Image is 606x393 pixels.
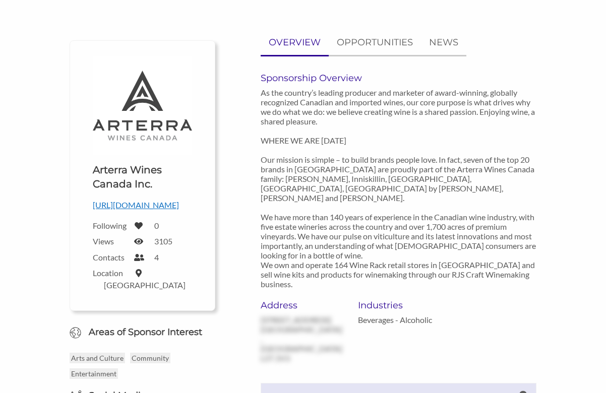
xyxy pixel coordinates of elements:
[93,252,128,262] label: Contacts
[358,315,440,324] p: Beverages - Alcoholic
[154,236,172,246] label: 3105
[261,300,342,311] h6: Address
[70,327,81,339] img: Globe Icon
[70,368,118,379] p: Entertainment
[93,199,192,212] p: [URL][DOMAIN_NAME]
[154,221,159,230] label: 0
[261,73,536,84] h6: Sponsorship Overview
[104,280,186,290] label: [GEOGRAPHIC_DATA]
[93,236,128,246] label: Views
[130,353,170,363] p: Community
[358,300,440,311] h6: Industries
[93,268,128,278] label: Location
[93,163,192,191] h1: Arterra Wines Canada Inc.
[261,88,536,289] p: As the country’s leading producer and marketer of award-winning, globally recognized Canadian and...
[154,252,159,262] label: 4
[70,353,125,363] p: Arts and Culture
[62,326,223,339] h6: Areas of Sponsor Interest
[93,56,192,155] img: Logo
[337,35,413,50] p: OPPORTUNITIES
[429,35,458,50] p: NEWS
[269,35,321,50] p: OVERVIEW
[93,221,128,230] label: Following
